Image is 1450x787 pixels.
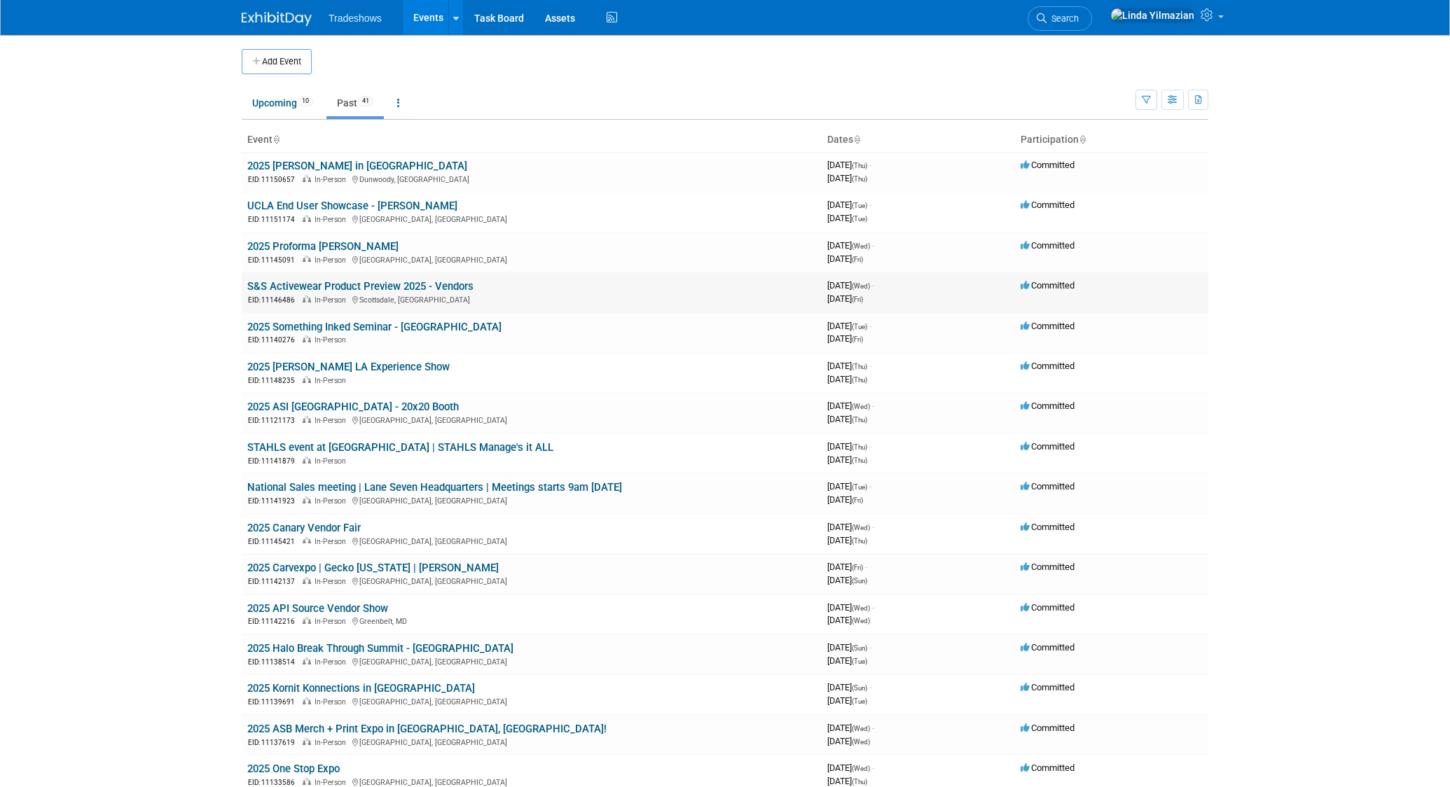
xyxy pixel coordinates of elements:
[248,256,301,264] span: EID: 11145091
[872,240,874,251] span: -
[303,295,311,302] img: In-Person Event
[852,738,870,746] span: (Wed)
[852,765,870,772] span: (Wed)
[247,494,816,506] div: [GEOGRAPHIC_DATA], [GEOGRAPHIC_DATA]
[242,90,324,116] a: Upcoming10
[247,321,502,333] a: 2025 Something Inked Seminar - [GEOGRAPHIC_DATA]
[1021,441,1075,452] span: Committed
[303,577,311,584] img: In-Person Event
[247,253,816,265] div: [GEOGRAPHIC_DATA], [GEOGRAPHIC_DATA]
[852,496,863,504] span: (Fri)
[827,253,863,264] span: [DATE]
[247,293,816,305] div: Scottsdale, [GEOGRAPHIC_DATA]
[315,175,350,184] span: In-Person
[247,655,816,667] div: [GEOGRAPHIC_DATA], [GEOGRAPHIC_DATA]
[827,280,874,291] span: [DATE]
[827,736,870,746] span: [DATE]
[827,213,867,223] span: [DATE]
[298,96,313,106] span: 10
[872,602,874,613] span: -
[315,496,350,506] span: In-Person
[1021,361,1075,371] span: Committed
[1028,6,1092,31] a: Search
[247,575,816,587] div: [GEOGRAPHIC_DATA], [GEOGRAPHIC_DATA]
[248,618,301,625] span: EID: 11142216
[872,723,874,733] span: -
[827,776,867,786] span: [DATE]
[247,615,816,627] div: Greenbelt, MD
[247,602,388,615] a: 2025 API Source Vendor Show
[852,617,870,625] span: (Wed)
[315,577,350,586] span: In-Person
[852,202,867,209] span: (Tue)
[315,617,350,626] span: In-Person
[247,441,553,454] a: STAHLS event at [GEOGRAPHIC_DATA] | STAHLS Manage's it ALL
[247,361,450,373] a: 2025 [PERSON_NAME] LA Experience Show
[1021,562,1075,572] span: Committed
[1021,321,1075,331] span: Committed
[248,538,301,545] span: EID: 11145421
[303,416,311,423] img: In-Person Event
[248,457,301,465] span: EID: 11141879
[1021,682,1075,692] span: Committed
[248,658,301,666] span: EID: 11138514
[869,200,871,210] span: -
[247,401,459,413] a: 2025 ASI [GEOGRAPHIC_DATA] - 20x20 Booth
[869,361,871,371] span: -
[1021,240,1075,251] span: Committed
[247,173,816,185] div: Dunwoody, [GEOGRAPHIC_DATA]
[303,496,311,503] img: In-Person Event
[869,682,871,692] span: -
[869,642,871,653] span: -
[827,414,867,424] span: [DATE]
[852,175,867,183] span: (Thu)
[1079,134,1086,145] a: Sort by Participation Type
[852,577,867,585] span: (Sun)
[247,240,399,253] a: 2025 Proforma [PERSON_NAME]
[1021,280,1075,291] span: Committed
[1021,200,1075,210] span: Committed
[315,376,350,385] span: In-Person
[1021,642,1075,653] span: Committed
[248,296,301,304] span: EID: 11146486
[827,682,871,692] span: [DATE]
[827,615,870,625] span: [DATE]
[852,403,870,410] span: (Wed)
[852,323,867,330] span: (Tue)
[869,160,871,170] span: -
[303,537,311,544] img: In-Person Event
[315,295,350,305] span: In-Person
[852,295,863,303] span: (Fri)
[248,417,301,424] span: EID: 11121173
[248,216,301,223] span: EID: 11151174
[827,695,867,706] span: [DATE]
[247,280,474,293] a: S&S Activewear Product Preview 2025 - Vendors
[827,361,871,371] span: [DATE]
[315,738,350,747] span: In-Person
[315,256,350,265] span: In-Person
[852,697,867,705] span: (Tue)
[247,682,475,695] a: 2025 Kornit Konnections in [GEOGRAPHIC_DATA]
[852,335,863,343] span: (Fri)
[247,642,513,655] a: 2025 Halo Break Through Summit - [GEOGRAPHIC_DATA]
[248,698,301,706] span: EID: 11139691
[303,256,311,263] img: In-Person Event
[852,162,867,169] span: (Thu)
[248,497,301,505] span: EID: 11141923
[869,441,871,452] span: -
[303,697,311,704] img: In-Person Event
[303,738,311,745] img: In-Person Event
[247,160,467,172] a: 2025 [PERSON_NAME] in [GEOGRAPHIC_DATA]
[303,778,311,785] img: In-Person Event
[1021,522,1075,532] span: Committed
[247,213,816,225] div: [GEOGRAPHIC_DATA], [GEOGRAPHIC_DATA]
[303,376,311,383] img: In-Person Event
[326,90,384,116] a: Past41
[827,160,871,170] span: [DATE]
[822,128,1015,152] th: Dates
[248,176,301,183] span: EID: 11150657
[827,575,867,585] span: [DATE]
[827,374,867,384] span: [DATE]
[852,256,863,263] span: (Fri)
[827,762,874,773] span: [DATE]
